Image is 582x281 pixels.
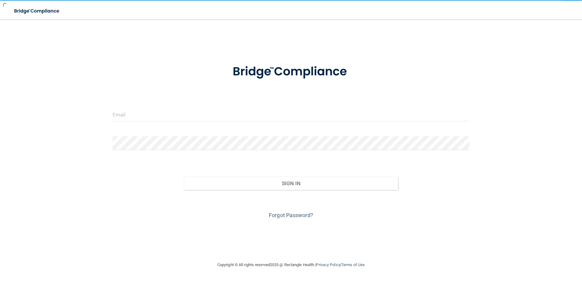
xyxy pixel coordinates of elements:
input: Email [113,108,470,121]
a: Forgot Password? [269,212,313,218]
img: bridge_compliance_login_screen.278c3ca4.svg [220,56,362,88]
div: Copyright © All rights reserved 2025 @ Rectangle Health | | [180,255,402,275]
a: Privacy Policy [316,262,340,267]
img: bridge_compliance_login_screen.278c3ca4.svg [9,5,65,17]
a: Terms of Use [341,262,365,267]
button: Sign In [184,177,398,190]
